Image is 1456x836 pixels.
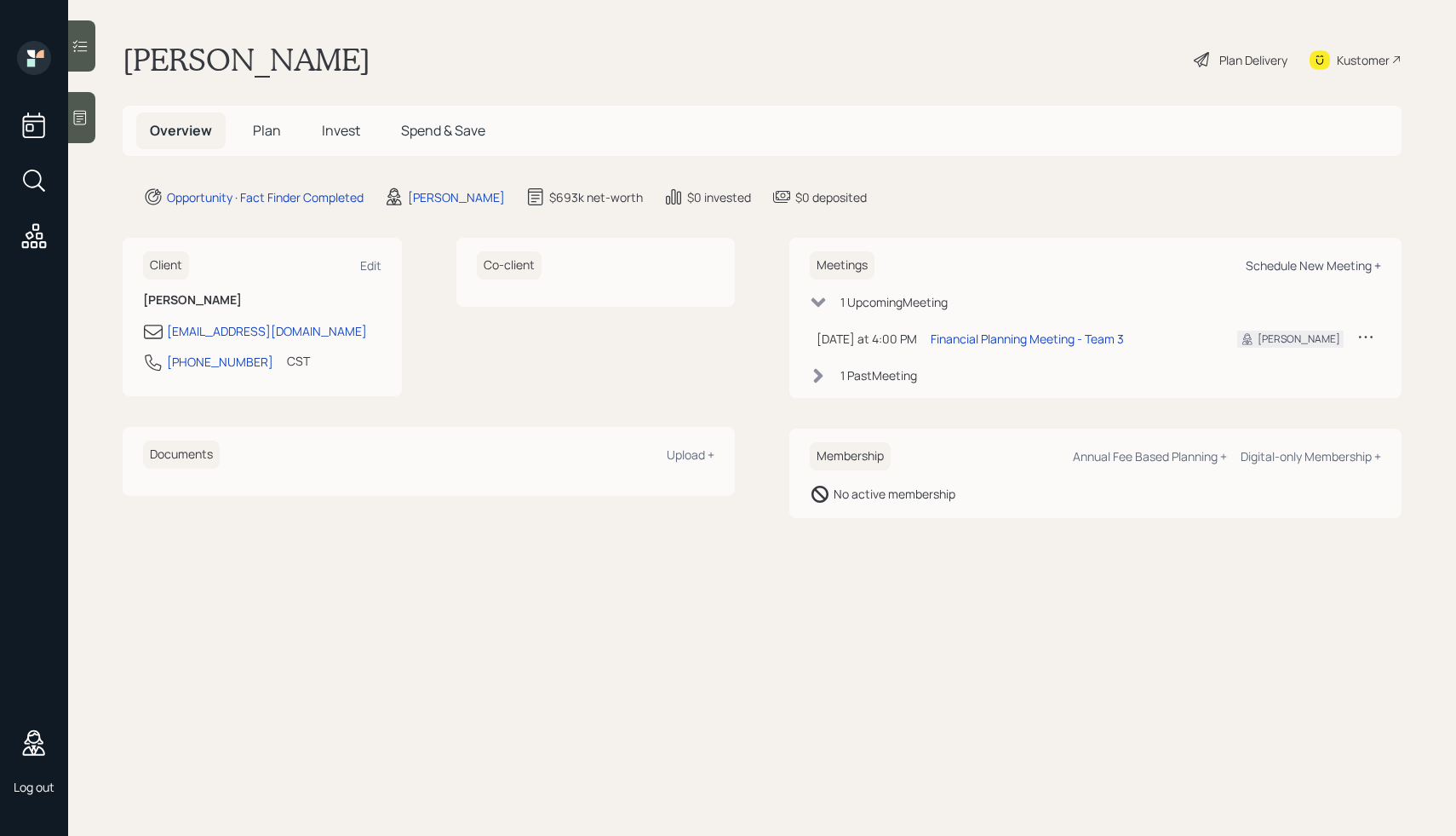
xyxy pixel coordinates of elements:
[810,442,891,470] h6: Membership
[477,251,542,280] h6: Co-client
[14,779,54,795] div: Log out
[150,121,212,140] span: Overview
[549,188,643,206] div: $693k net-worth
[840,293,948,311] div: 1 Upcoming Meeting
[123,41,370,78] h1: [PERSON_NAME]
[795,188,867,206] div: $0 deposited
[1337,51,1390,69] div: Kustomer
[834,485,955,503] div: No active membership
[322,121,360,140] span: Invest
[840,366,917,384] div: 1 Past Meeting
[1258,332,1340,347] div: [PERSON_NAME]
[687,188,751,206] div: $0 invested
[167,353,273,371] div: [PHONE_NUMBER]
[810,251,874,280] h6: Meetings
[253,121,281,140] span: Plan
[817,330,917,348] div: [DATE] at 4:00 PM
[667,447,714,463] div: Upload +
[287,352,310,370] div: CST
[167,188,364,206] div: Opportunity · Fact Finder Completed
[1219,51,1287,69] div: Plan Delivery
[401,121,485,140] span: Spend & Save
[1241,448,1381,464] div: Digital-only Membership +
[143,441,220,469] h6: Documents
[1073,448,1227,464] div: Annual Fee Based Planning +
[931,330,1124,348] div: Financial Planning Meeting - Team 3
[143,251,189,280] h6: Client
[360,257,381,274] div: Edit
[143,293,381,308] h6: [PERSON_NAME]
[408,188,505,206] div: [PERSON_NAME]
[167,322,367,340] div: [EMAIL_ADDRESS][DOMAIN_NAME]
[1246,257,1381,274] div: Schedule New Meeting +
